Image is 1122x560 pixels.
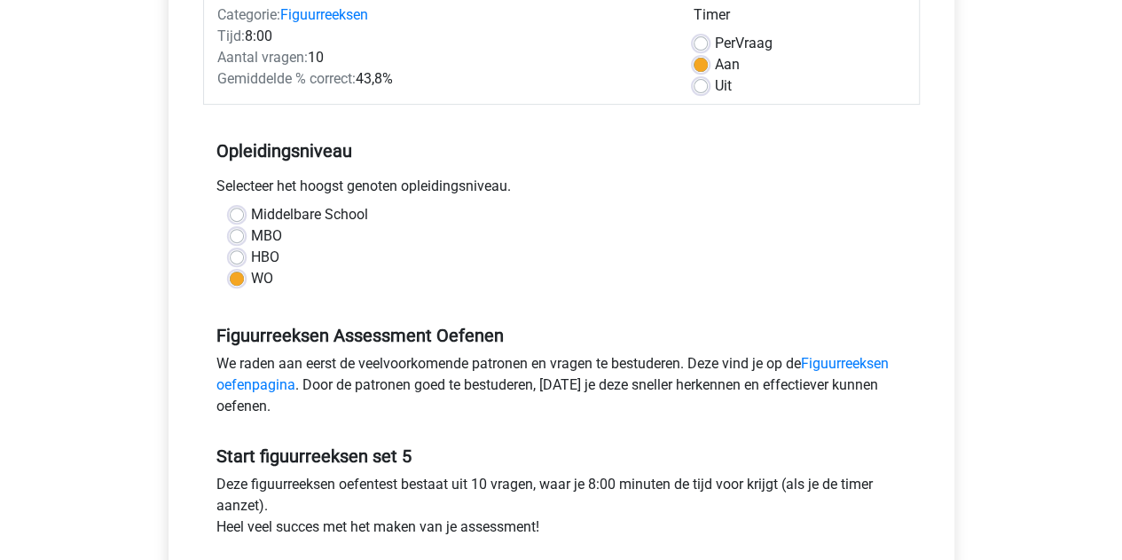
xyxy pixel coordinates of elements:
div: 8:00 [204,26,680,47]
span: Aantal vragen: [217,49,308,66]
span: Per [715,35,735,51]
label: HBO [251,247,279,268]
div: Selecteer het hoogst genoten opleidingsniveau. [203,176,920,204]
label: Middelbare School [251,204,368,225]
label: WO [251,268,273,289]
label: Aan [715,54,740,75]
a: Figuurreeksen [280,6,368,23]
div: 10 [204,47,680,68]
label: Vraag [715,33,773,54]
label: MBO [251,225,282,247]
h5: Start figuurreeksen set 5 [216,446,906,467]
div: We raden aan eerst de veelvoorkomende patronen en vragen te bestuderen. Deze vind je op de . Door... [203,353,920,424]
h5: Figuurreeksen Assessment Oefenen [216,325,906,346]
div: 43,8% [204,68,680,90]
h5: Opleidingsniveau [216,133,906,169]
div: Timer [694,4,906,33]
span: Categorie: [217,6,280,23]
span: Tijd: [217,28,245,44]
div: Deze figuurreeksen oefentest bestaat uit 10 vragen, waar je 8:00 minuten de tijd voor krijgt (als... [203,474,920,545]
label: Uit [715,75,732,97]
span: Gemiddelde % correct: [217,70,356,87]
